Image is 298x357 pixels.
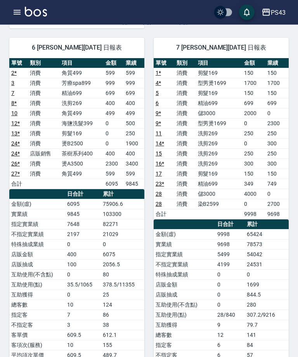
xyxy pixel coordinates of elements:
[215,330,244,340] td: 12
[101,280,144,290] td: 378.5/11355
[215,240,244,250] td: 9698
[154,290,215,300] td: 店販抽成
[65,250,101,260] td: 400
[65,340,101,350] td: 10
[124,78,144,88] td: 999
[9,280,65,290] td: 互助使用(點)
[104,109,124,119] td: 499
[124,139,144,149] td: 1900
[9,179,28,189] td: 合計
[175,159,196,169] td: 消費
[242,129,265,139] td: 250
[60,98,104,109] td: 洗剪269
[175,98,196,109] td: 消費
[242,189,265,199] td: 4000
[196,149,243,159] td: 洗剪269
[175,68,196,78] td: 消費
[65,290,101,300] td: 0
[124,179,144,189] td: 9845
[28,98,60,109] td: 消費
[265,209,289,219] td: 9698
[9,260,65,270] td: 店販抽成
[242,159,265,169] td: 300
[242,78,265,88] td: 1700
[124,68,144,78] td: 599
[9,199,65,209] td: 金額(虛)
[25,7,47,17] img: Logo
[196,98,243,109] td: 精油699
[245,290,289,300] td: 844.5
[265,179,289,189] td: 749
[124,169,144,179] td: 599
[265,98,289,109] td: 699
[242,199,265,209] td: 0
[245,229,289,240] td: 65424
[245,300,289,310] td: 280
[9,270,65,280] td: 互助使用(不含點)
[9,59,28,69] th: 單號
[175,129,196,139] td: 消費
[65,229,101,240] td: 2197
[65,209,101,219] td: 9845
[175,149,196,159] td: 消費
[215,250,244,260] td: 5499
[154,229,215,240] td: 金額(虛)
[28,88,60,98] td: 消費
[28,59,60,69] th: 類別
[196,119,243,129] td: 型男燙1699
[154,209,175,219] td: 合計
[239,5,255,20] button: save
[28,149,60,159] td: 店販銷售
[175,139,196,149] td: 消費
[242,98,265,109] td: 699
[104,59,124,69] th: 金額
[196,59,243,69] th: 項目
[101,290,144,300] td: 25
[101,240,144,250] td: 0
[196,179,243,189] td: 精油699
[65,260,101,270] td: 100
[101,320,144,330] td: 38
[101,219,144,229] td: 82271
[65,190,101,200] th: 日合計
[154,300,215,310] td: 互助使用(不含點)
[175,169,196,179] td: 消費
[124,129,144,139] td: 250
[154,59,289,220] table: a dense table
[156,100,159,107] a: 6
[104,119,124,129] td: 0
[265,199,289,209] td: 2700
[28,169,60,179] td: 消費
[196,109,243,119] td: 儲3000
[242,169,265,179] td: 150
[124,59,144,69] th: 業績
[245,250,289,260] td: 54042
[156,131,162,137] a: 11
[60,149,104,159] td: 茶樹系列400
[242,119,265,129] td: 0
[245,280,289,290] td: 1699
[9,340,65,350] td: 客項次(服務)
[65,280,101,290] td: 35.5/1065
[65,270,101,280] td: 0
[196,129,243,139] td: 洗剪269
[124,149,144,159] td: 400
[175,179,196,189] td: 消費
[215,260,244,270] td: 4199
[242,209,265,219] td: 9998
[154,340,215,350] td: 指定客
[124,88,144,98] td: 699
[242,179,265,189] td: 349
[60,129,104,139] td: 剪髮169
[215,320,244,330] td: 9
[9,300,65,310] td: 總客數
[60,109,104,119] td: 角質499
[28,119,60,129] td: 消費
[124,109,144,119] td: 499
[245,220,289,230] th: 累計
[196,189,243,199] td: 儲3000
[242,109,265,119] td: 2000
[245,340,289,350] td: 84
[19,44,135,52] span: 6 [PERSON_NAME][DATE] 日報表
[104,78,124,88] td: 999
